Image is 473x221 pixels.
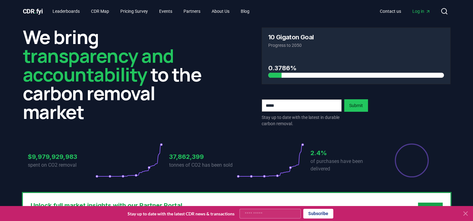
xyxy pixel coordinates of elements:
h3: 37,862,399 [169,152,237,161]
a: Contact us [375,6,406,17]
h3: Unlock full market insights with our Partner Portal [31,201,247,210]
span: CDR fyi [23,7,43,15]
p: tonnes of CO2 has been sold [169,161,237,169]
button: Submit [344,99,368,112]
p: Stay up to date with the latest in durable carbon removal. [262,114,342,127]
p: spent on CO2 removal [28,161,95,169]
button: Sign Up [418,203,443,215]
nav: Main [48,6,254,17]
a: Partners [179,6,205,17]
a: Leaderboards [48,6,85,17]
p: Progress to 2050 [268,42,444,48]
h3: 2.4% [310,148,378,158]
h3: 0.3786% [268,63,444,73]
h3: 10 Gigaton Goal [268,34,314,40]
h2: We bring to the carbon removal market [23,27,212,121]
a: Events [154,6,177,17]
a: About Us [207,6,234,17]
p: of purchases have been delivered [310,158,378,173]
a: Pricing Survey [115,6,153,17]
a: Log in [407,6,435,17]
a: Sign Up [423,206,438,212]
h3: $9,979,929,983 [28,152,95,161]
nav: Main [375,6,435,17]
a: Blog [236,6,254,17]
div: Percentage of sales delivered [394,143,429,178]
span: Log in [412,8,430,14]
a: CDR.fyi [23,7,43,16]
span: . [34,7,36,15]
a: CDR Map [86,6,114,17]
span: transparency and accountability [23,43,174,87]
